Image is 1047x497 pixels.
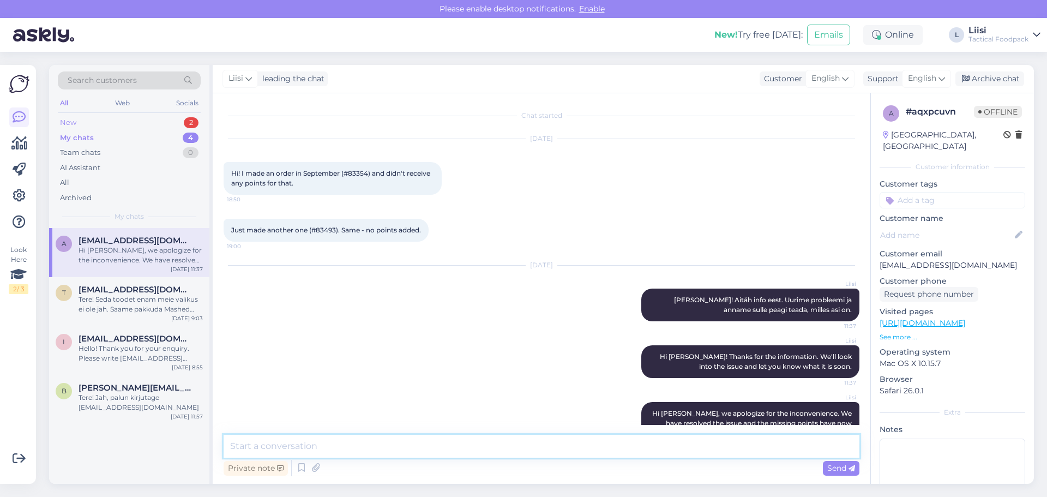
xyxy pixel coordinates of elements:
[68,75,137,86] span: Search customers
[880,358,1025,369] p: Mac OS X 10.15.7
[183,147,198,158] div: 0
[815,280,856,288] span: Liisi
[224,260,859,270] div: [DATE]
[60,163,100,173] div: AI Assistant
[60,147,100,158] div: Team chats
[79,285,192,295] span: Thun2011@gmail.com
[880,385,1025,397] p: Safari 26.0.1
[760,73,802,85] div: Customer
[880,408,1025,417] div: Extra
[171,412,203,421] div: [DATE] 11:57
[652,409,853,437] span: Hi [PERSON_NAME], we apologize for the inconvenience. We have resolved the issue and the missing ...
[9,245,28,294] div: Look Here
[224,461,288,476] div: Private note
[880,306,1025,318] p: Visited pages
[968,26,1040,44] a: LiisiTactical Foodpack
[183,133,198,143] div: 4
[258,73,324,85] div: leading the chat
[79,334,192,344] span: ignaciogracia1986@gmail.com
[880,213,1025,224] p: Customer name
[815,393,856,402] span: Liisi
[811,73,840,85] span: English
[880,287,978,302] div: Request phone number
[171,265,203,273] div: [DATE] 11:37
[60,177,69,188] div: All
[863,25,923,45] div: Online
[184,117,198,128] div: 2
[79,393,203,412] div: Tere! Jah, palun kirjutage [EMAIL_ADDRESS][DOMAIN_NAME]
[955,71,1024,86] div: Archive chat
[224,134,859,143] div: [DATE]
[113,96,132,110] div: Web
[9,74,29,94] img: Askly Logo
[60,193,92,203] div: Archived
[880,346,1025,358] p: Operating system
[889,109,894,117] span: a
[880,192,1025,208] input: Add a tag
[968,35,1028,44] div: Tactical Foodpack
[807,25,850,45] button: Emails
[714,29,738,40] b: New!
[880,162,1025,172] div: Customer information
[880,229,1013,241] input: Add name
[906,105,974,118] div: # aqxpcuvn
[576,4,608,14] span: Enable
[79,295,203,314] div: Tere! Seda toodet enam meie valikus ei ole jah. Saame pakkuda Mashed potatoes with chicken [URL][...
[815,379,856,387] span: 11:37
[224,111,859,121] div: Chat started
[62,289,66,297] span: T
[880,260,1025,271] p: [EMAIL_ADDRESS][DOMAIN_NAME]
[60,133,94,143] div: My chats
[228,73,243,85] span: Liisi
[968,26,1028,35] div: Liisi
[880,248,1025,260] p: Customer email
[714,28,803,41] div: Try free [DATE]:
[62,239,67,248] span: a
[880,332,1025,342] p: See more ...
[880,374,1025,385] p: Browser
[58,96,70,110] div: All
[880,424,1025,435] p: Notes
[660,352,853,370] span: Hi [PERSON_NAME]! Thanks for the information. We'll look into the issue and let you know what it ...
[79,344,203,363] div: Hello! Thank you for your enquiry. Please write [EMAIL_ADDRESS][DOMAIN_NAME]
[172,363,203,372] div: [DATE] 8:55
[9,284,28,294] div: 2 / 3
[815,322,856,330] span: 11:37
[974,106,1022,118] span: Offline
[227,242,268,250] span: 19:00
[79,245,203,265] div: Hi [PERSON_NAME], we apologize for the inconvenience. We have resolved the issue and the missing ...
[827,463,855,473] span: Send
[815,337,856,345] span: Liisi
[883,129,1003,152] div: [GEOGRAPHIC_DATA], [GEOGRAPHIC_DATA]
[62,387,67,395] span: b
[60,117,76,128] div: New
[880,318,965,328] a: [URL][DOMAIN_NAME]
[674,296,853,314] span: [PERSON_NAME]! Aitäh info eest. Uurime probleemi ja anname sulle peagi teada, milles asi on.
[949,27,964,43] div: L
[171,314,203,322] div: [DATE] 9:03
[115,212,144,221] span: My chats
[79,383,192,393] span: betty.bytty@gmail.com
[63,338,65,346] span: i
[79,236,192,245] span: avenskevics@gmail.com
[880,276,1025,287] p: Customer phone
[227,195,268,203] span: 18:50
[174,96,201,110] div: Socials
[863,73,899,85] div: Support
[908,73,936,85] span: English
[231,169,432,187] span: Hi! I made an order in September (#83354) and didn't receive any points for that.
[880,178,1025,190] p: Customer tags
[231,226,421,234] span: Just made another one (#83493). Same - no points added.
